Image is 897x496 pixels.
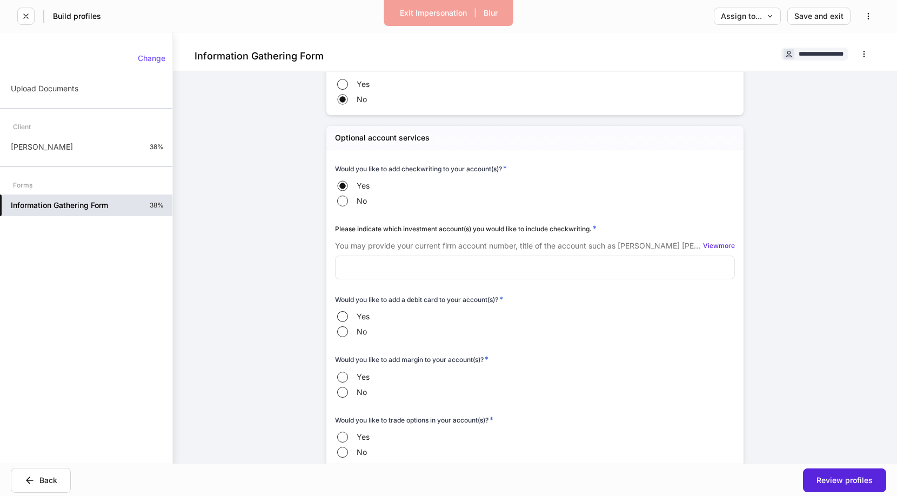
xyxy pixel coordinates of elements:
[357,94,367,105] span: No
[357,79,370,90] span: Yes
[714,8,781,25] button: Assign to...
[477,4,505,22] button: Blur
[703,243,735,249] div: View more
[794,12,844,20] div: Save and exit
[131,50,172,67] button: Change
[335,294,503,305] h6: Would you like to add a debit card to your account(s)?
[11,83,78,94] p: Upload Documents
[53,11,101,22] h5: Build profiles
[13,176,32,195] div: Forms
[357,180,370,191] span: Yes
[335,163,507,174] h6: Would you like to add checkwriting to your account(s)?
[150,143,164,151] p: 38%
[357,372,370,383] span: Yes
[195,50,324,63] h4: Information Gathering Form
[787,8,851,25] button: Save and exit
[335,414,493,425] h6: Would you like to trade options in your account(s)?
[150,201,164,210] p: 38%
[484,9,498,17] div: Blur
[357,447,367,458] span: No
[721,12,774,20] div: Assign to...
[703,240,735,251] button: Viewmore
[357,387,367,398] span: No
[11,142,73,152] p: [PERSON_NAME]
[816,477,873,484] div: Review profiles
[11,200,108,211] h5: Information Gathering Form
[357,311,370,322] span: Yes
[393,4,474,22] button: Exit Impersonation
[335,240,701,251] p: You may provide your current firm account number, title of the account such as [PERSON_NAME] [PER...
[335,354,488,365] h6: Would you like to add margin to your account(s)?
[24,475,57,486] div: Back
[13,117,31,136] div: Client
[357,326,367,337] span: No
[11,468,71,493] button: Back
[138,55,165,62] div: Change
[335,132,430,143] h5: Optional account services
[357,432,370,443] span: Yes
[803,468,886,492] button: Review profiles
[400,9,467,17] div: Exit Impersonation
[357,196,367,206] span: No
[335,223,735,234] div: Please indicate which investment account(s) you would like to include checkwriting.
